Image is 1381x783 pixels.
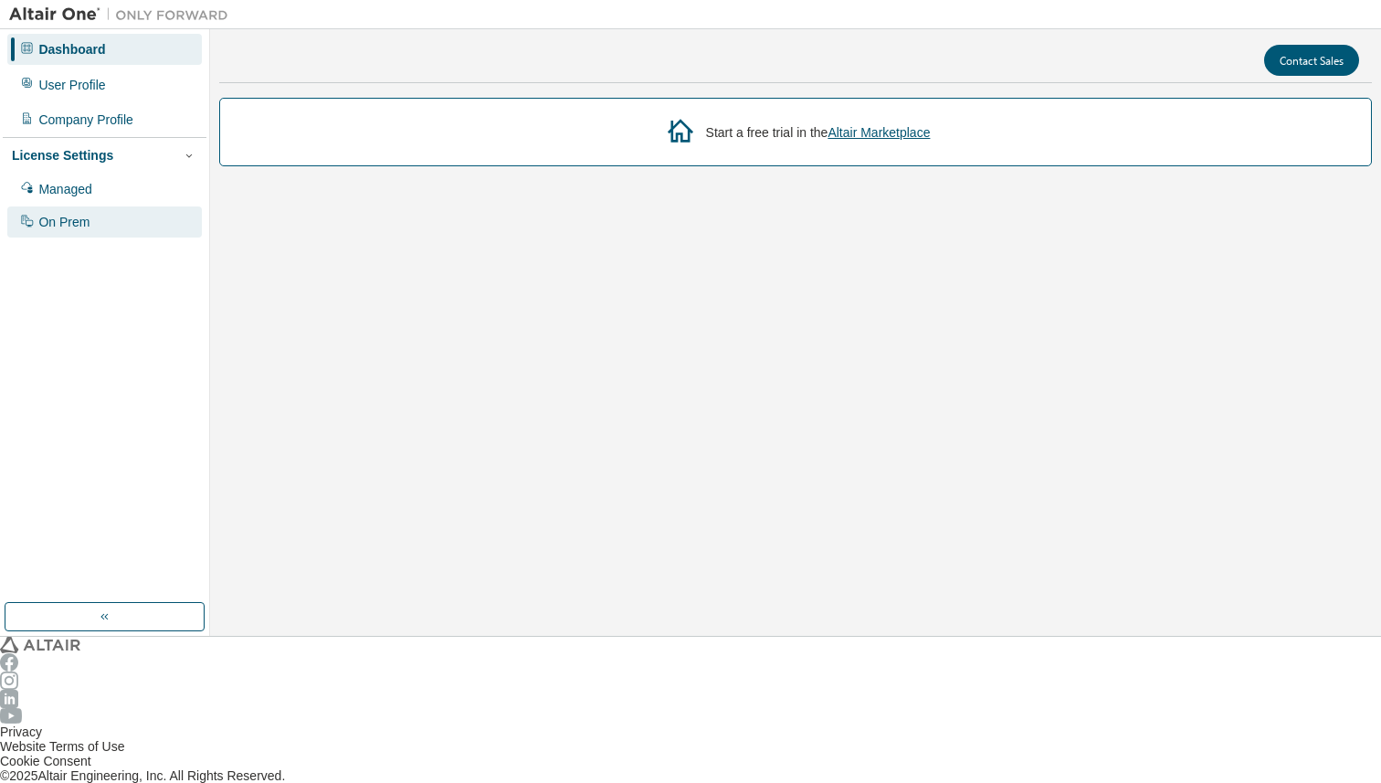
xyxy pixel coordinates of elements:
div: Company Profile [38,112,133,127]
div: Managed [38,182,91,196]
div: Start a free trial in the [706,125,931,140]
div: License Settings [12,148,113,163]
img: Altair One [9,5,237,24]
div: User Profile [38,78,105,92]
a: Altair Marketplace [828,125,930,140]
div: Dashboard [38,42,105,57]
button: Contact Sales [1264,45,1359,76]
div: On Prem [38,215,90,229]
